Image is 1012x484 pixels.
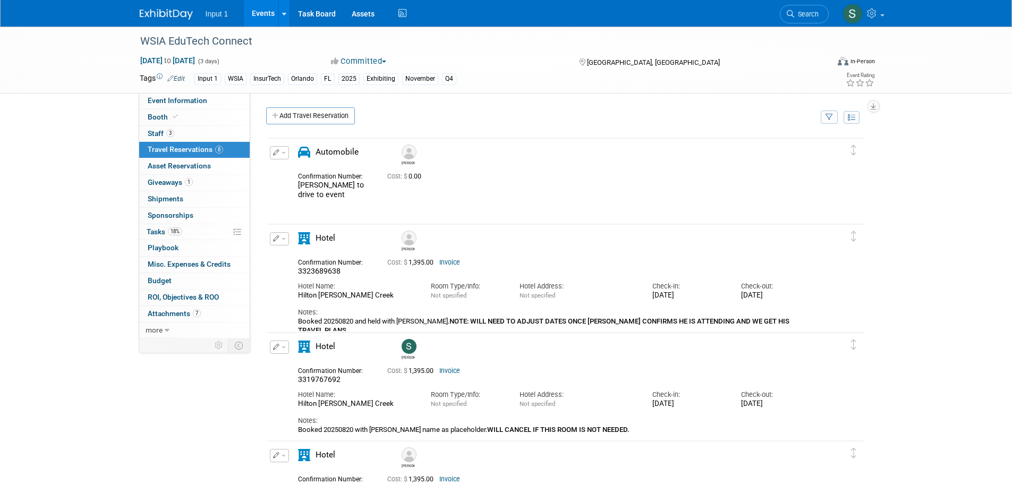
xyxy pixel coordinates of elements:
img: Jim Nowak [402,447,416,462]
div: Paul Greenhalgh [399,145,418,165]
span: [DATE] [DATE] [140,56,195,65]
i: Filter by Traveler [826,114,833,121]
span: Not specified [431,292,466,299]
a: more [139,322,250,338]
div: Chris Farfaras [399,231,418,251]
a: Invoice [439,259,460,266]
div: Input 1 [194,73,221,84]
span: 1 [185,178,193,186]
a: Staff3 [139,126,250,142]
span: Not specified [520,292,555,299]
div: Exhibiting [363,73,398,84]
span: Giveaways [148,178,193,186]
div: [DATE] [652,400,725,409]
img: Susan Stout [402,339,416,354]
a: Booth [139,109,250,125]
span: Cost: $ [387,475,409,483]
td: Personalize Event Tab Strip [210,338,228,352]
div: Notes: [298,416,814,426]
div: Check-in: [652,282,725,291]
div: November [402,73,438,84]
span: Cost: $ [387,367,409,375]
img: Paul Greenhalgh [402,145,416,159]
div: Booked 20250820 and held with [PERSON_NAME]. [298,317,814,335]
a: Misc. Expenses & Credits [139,257,250,273]
span: Asset Reservations [148,162,211,170]
div: Chris Farfaras [402,245,415,251]
div: Confirmation Number: [298,256,371,267]
div: Check-in: [652,390,725,400]
a: Edit [167,75,185,82]
a: Event Information [139,93,250,109]
span: Cost: $ [387,173,409,180]
span: Event Information [148,96,207,105]
span: Misc. Expenses & Credits [148,260,231,268]
div: Notes: [298,308,814,317]
img: Susan Stout [843,4,863,24]
span: to [163,56,173,65]
a: Budget [139,273,250,289]
span: 18% [168,227,182,235]
i: Hotel [298,449,310,461]
td: Tags [140,73,185,85]
div: Event Format [766,55,875,71]
span: Staff [148,129,174,138]
span: Not specified [431,400,466,407]
span: [PERSON_NAME] to drive to event [298,181,364,199]
span: (3 days) [197,58,219,65]
div: FL [321,73,335,84]
a: Sponsorships [139,208,250,224]
div: Hotel Address: [520,282,636,291]
div: 2025 [338,73,360,84]
span: Budget [148,276,172,285]
div: Hotel Name: [298,282,415,291]
img: Format-Inperson.png [838,57,848,65]
div: Confirmation Number: [298,364,371,375]
div: Susan Stout [399,339,418,360]
span: Sponsorships [148,211,193,219]
div: [DATE] [652,291,725,300]
span: 3319767692 [298,375,341,384]
i: Click and drag to move item [851,339,856,350]
div: Check-out: [741,282,814,291]
span: Hotel [316,450,335,460]
a: Tasks18% [139,224,250,240]
a: Travel Reservations8 [139,142,250,158]
div: Orlando [288,73,317,84]
span: Cost: $ [387,259,409,266]
i: Booth reservation complete [173,114,178,120]
span: Travel Reservations [148,145,223,154]
i: Hotel [298,232,310,244]
span: ROI, Objectives & ROO [148,293,219,301]
span: 1,395.00 [387,367,438,375]
span: 1,395.00 [387,475,438,483]
div: WSIA EduTech Connect [137,32,813,51]
b: NOTE: WILL NEED TO ADJUST DATES ONCE [PERSON_NAME] CONFIRMS HE IS ATTENDING AND WE GET HIS TRAVEL... [298,317,789,334]
span: 7 [193,309,201,317]
a: Invoice [439,367,460,375]
div: Room Type/Info: [431,390,504,400]
i: Automobile [298,146,310,158]
i: Click and drag to move item [851,145,856,156]
div: Event Rating [846,73,874,78]
div: Jim Nowak [399,447,418,468]
a: Playbook [139,240,250,256]
span: 3 [166,129,174,137]
i: Hotel [298,341,310,353]
div: Check-out: [741,390,814,400]
span: Search [794,10,819,18]
a: Invoice [439,475,460,483]
span: [GEOGRAPHIC_DATA], [GEOGRAPHIC_DATA] [587,58,720,66]
a: Asset Reservations [139,158,250,174]
span: Booth [148,113,180,121]
div: Hilton [PERSON_NAME] Creek [298,291,415,300]
div: WSIA [225,73,246,84]
div: Booked 20250820 with [PERSON_NAME] name as placeholder. [298,426,814,434]
i: Click and drag to move item [851,231,856,242]
img: ExhibitDay [140,9,193,20]
span: Automobile [316,147,359,157]
div: In-Person [850,57,875,65]
div: Confirmation Number: [298,472,371,483]
div: Hotel Name: [298,390,415,400]
a: Shipments [139,191,250,207]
